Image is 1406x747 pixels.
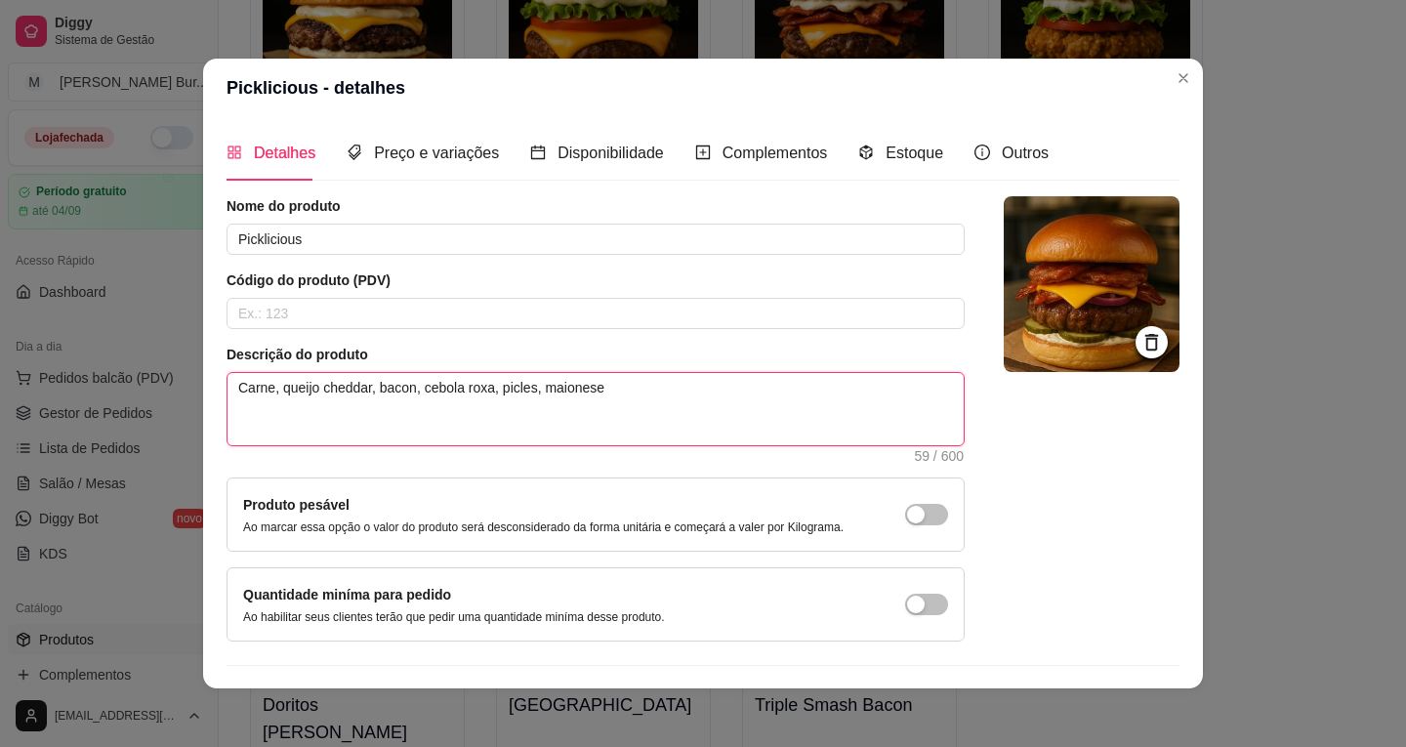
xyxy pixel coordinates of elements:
[974,145,990,160] span: info-circle
[243,497,350,513] label: Produto pesável
[374,145,499,161] span: Preço e variações
[243,519,844,535] p: Ao marcar essa opção o valor do produto será desconsiderado da forma unitária e começará a valer ...
[1004,196,1179,372] img: logo da loja
[558,145,664,161] span: Disponibilidade
[227,298,965,329] input: Ex.: 123
[347,145,362,160] span: tags
[203,59,1203,117] header: Picklicious - detalhes
[243,609,665,625] p: Ao habilitar seus clientes terão que pedir uma quantidade miníma desse produto.
[530,145,546,160] span: calendar
[1002,145,1049,161] span: Outros
[858,145,874,160] span: code-sandbox
[695,145,711,160] span: plus-square
[1168,62,1199,94] button: Close
[886,145,943,161] span: Estoque
[227,224,965,255] input: Ex.: Hamburguer de costela
[227,145,242,160] span: appstore
[227,196,965,216] article: Nome do produto
[254,145,315,161] span: Detalhes
[227,270,965,290] article: Código do produto (PDV)
[243,587,451,602] label: Quantidade miníma para pedido
[227,345,965,364] article: Descrição do produto
[227,373,964,445] textarea: Carne, queijo cheddar, bacon, cebola roxa, picles, maionese
[723,145,828,161] span: Complementos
